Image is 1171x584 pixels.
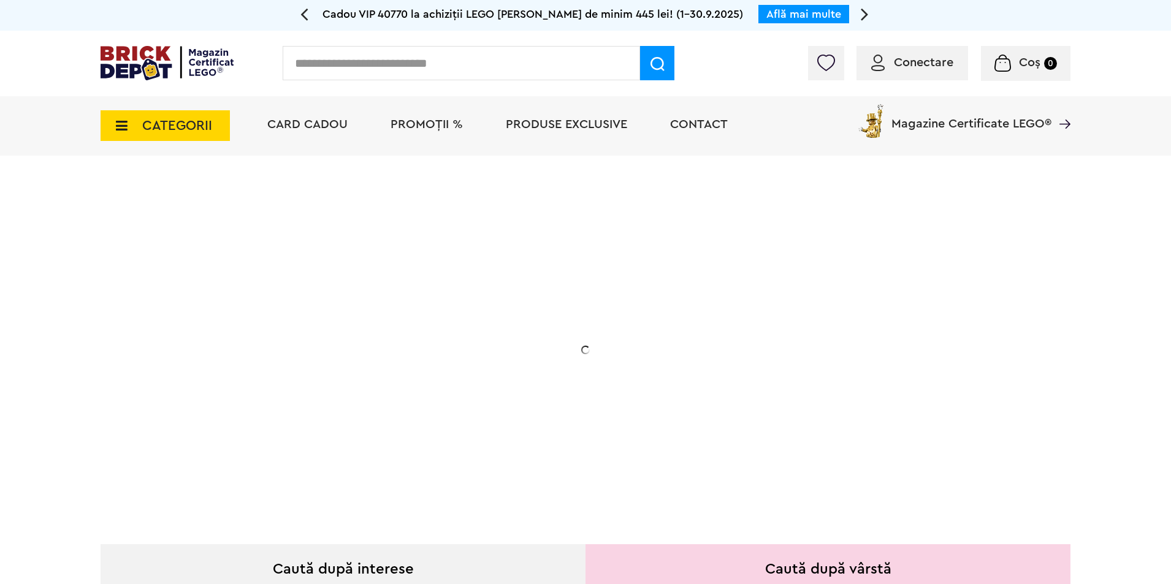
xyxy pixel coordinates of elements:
[1044,57,1057,70] small: 0
[391,118,463,131] a: PROMOȚII %
[894,56,953,69] span: Conectare
[188,278,433,322] h1: 20% Reducere!
[766,9,841,20] a: Află mai multe
[506,118,627,131] a: Produse exclusive
[670,118,728,131] a: Contact
[188,413,433,428] div: Explorează
[891,102,1051,130] span: Magazine Certificate LEGO®
[1019,56,1040,69] span: Coș
[1051,102,1070,114] a: Magazine Certificate LEGO®
[142,119,212,132] span: CATEGORII
[322,9,743,20] span: Cadou VIP 40770 la achiziții LEGO [PERSON_NAME] de minim 445 lei! (1-30.9.2025)
[871,56,953,69] a: Conectare
[267,118,348,131] a: Card Cadou
[188,334,433,385] h2: La două seturi LEGO de adulți achiziționate din selecție! În perioada 12 - [DATE]!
